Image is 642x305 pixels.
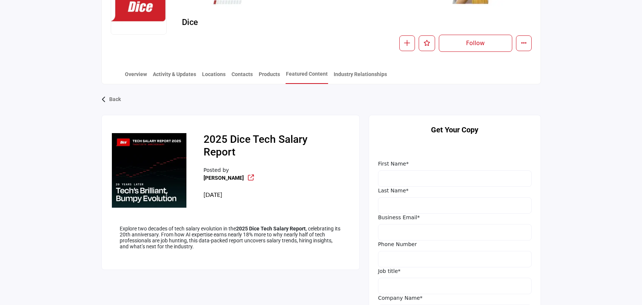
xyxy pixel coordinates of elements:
[378,267,400,275] label: Job title*
[120,226,342,249] p: Explore two decades of tech salary evolution in the , celebrating its 20th anniversary. From how ...
[378,197,532,214] input: Last Name
[378,251,532,267] input: Phone Number
[182,18,387,27] h2: Dice
[204,175,244,181] a: [PERSON_NAME]
[231,70,253,84] a: Contacts
[202,70,226,84] a: Locations
[286,70,328,84] a: Featured Content
[378,187,409,195] label: Last Name*
[152,70,196,84] a: Activity & Updates
[378,240,417,248] label: Phone Number
[378,224,532,240] input: Business Email
[109,93,121,106] p: Back
[516,35,532,51] button: More details
[204,166,265,199] div: Posted by
[204,174,244,182] b: Redirect to company listing - dice
[112,133,186,208] img: No Feature content logo
[258,70,280,84] a: Products
[439,35,512,52] button: Follow
[378,278,532,294] input: Job Title
[204,133,342,161] h2: 2025 Dice Tech Salary Report
[236,226,306,232] strong: 2025 Dice Tech Salary Report
[378,170,532,187] input: First Name
[378,294,422,302] label: Company Name*
[378,214,420,221] label: Business Email*
[125,70,147,84] a: Overview
[419,35,435,51] button: Like
[204,191,222,198] span: [DATE]
[333,70,387,84] a: Industry Relationships
[378,160,409,168] label: First Name*
[378,124,532,135] h2: Get Your Copy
